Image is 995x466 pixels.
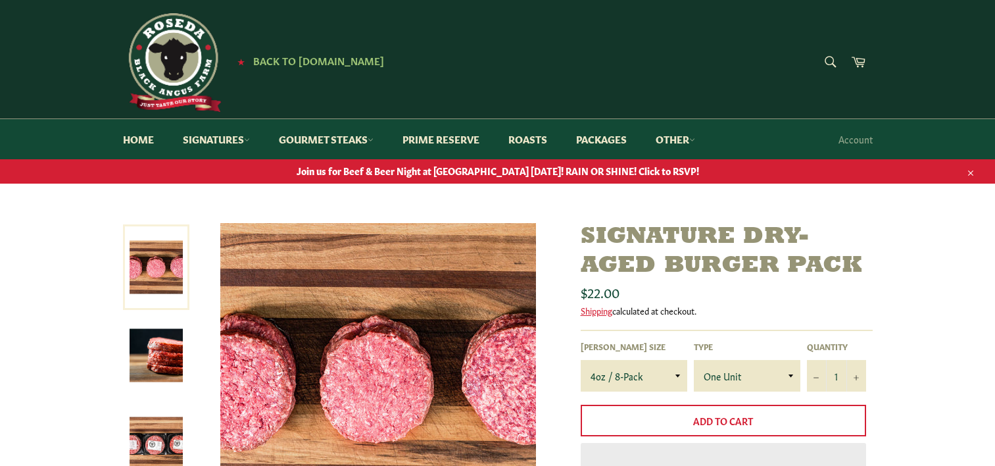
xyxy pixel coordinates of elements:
[563,119,640,159] a: Packages
[807,360,827,392] button: Reduce item quantity by one
[694,341,800,352] label: Type
[253,53,384,67] span: Back to [DOMAIN_NAME]
[581,223,873,280] h1: Signature Dry-Aged Burger Pack
[123,13,222,112] img: Roseda Beef
[266,119,387,159] a: Gourmet Steaks
[581,405,866,436] button: Add to Cart
[807,341,866,352] label: Quantity
[581,304,612,317] a: Shipping
[832,120,879,159] a: Account
[130,329,183,382] img: Signature Dry-Aged Burger Pack
[581,305,873,317] div: calculated at checkout.
[693,414,753,427] span: Add to Cart
[110,119,167,159] a: Home
[237,56,245,66] span: ★
[581,282,619,301] span: $22.00
[846,360,866,392] button: Increase item quantity by one
[495,119,560,159] a: Roasts
[643,119,708,159] a: Other
[581,341,687,352] label: [PERSON_NAME] Size
[231,56,384,66] a: ★ Back to [DOMAIN_NAME]
[389,119,493,159] a: Prime Reserve
[170,119,263,159] a: Signatures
